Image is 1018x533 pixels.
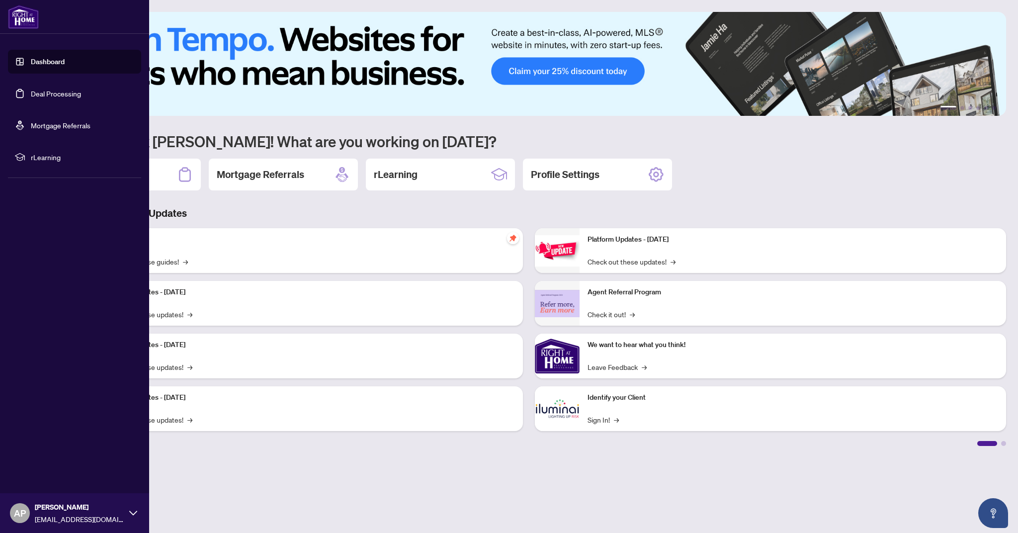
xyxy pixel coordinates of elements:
a: Dashboard [31,57,65,66]
img: Agent Referral Program [535,290,580,317]
a: Sign In!→ [588,414,619,425]
button: 5 [984,106,988,110]
p: Platform Updates - [DATE] [104,392,515,403]
a: Check out these updates!→ [588,256,676,267]
span: pushpin [507,232,519,244]
a: Deal Processing [31,89,81,98]
p: We want to hear what you think! [588,340,998,351]
button: 3 [968,106,972,110]
h2: Profile Settings [531,168,599,181]
button: 4 [976,106,980,110]
span: → [614,414,619,425]
span: rLearning [31,152,134,163]
h1: Welcome back [PERSON_NAME]! What are you working on [DATE]? [52,132,1006,151]
h3: Brokerage & Industry Updates [52,206,1006,220]
span: → [187,309,192,320]
span: → [642,361,647,372]
button: Open asap [978,498,1008,528]
img: Slide 0 [52,12,1006,116]
p: Self-Help [104,234,515,245]
span: → [187,414,192,425]
img: logo [8,5,39,29]
button: 6 [992,106,996,110]
span: [PERSON_NAME] [35,502,124,513]
p: Identify your Client [588,392,998,403]
span: → [671,256,676,267]
a: Mortgage Referrals [31,121,90,130]
a: Leave Feedback→ [588,361,647,372]
p: Platform Updates - [DATE] [104,287,515,298]
img: Platform Updates - June 23, 2025 [535,235,580,266]
span: → [187,361,192,372]
span: AP [14,506,26,520]
p: Platform Updates - [DATE] [104,340,515,351]
button: 1 [940,106,956,110]
span: [EMAIL_ADDRESS][DOMAIN_NAME] [35,514,124,525]
span: → [183,256,188,267]
p: Platform Updates - [DATE] [588,234,998,245]
span: → [630,309,635,320]
img: Identify your Client [535,386,580,431]
button: 2 [960,106,964,110]
h2: Mortgage Referrals [217,168,304,181]
img: We want to hear what you think! [535,334,580,378]
p: Agent Referral Program [588,287,998,298]
a: Check it out!→ [588,309,635,320]
h2: rLearning [374,168,418,181]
